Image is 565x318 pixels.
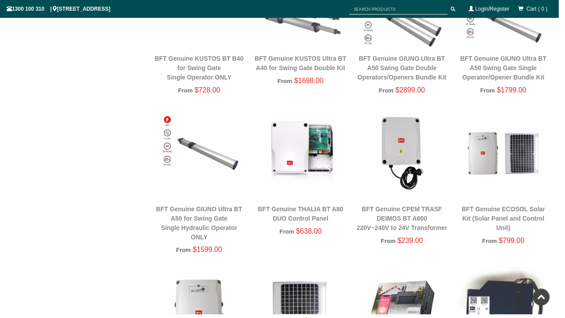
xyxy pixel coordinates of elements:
[197,87,223,95] span: $728.00
[261,208,347,225] a: BFT Genuine THALIA BT A80 DUO Control Panel
[195,249,225,256] span: $1599.00
[362,56,452,82] a: BFT Genuine GIUNO Ultra BT A50 Swing Gate Double Operators/Openers Bundle Kit
[385,240,400,247] span: From
[503,87,533,95] span: $1799.00
[361,208,452,234] a: BFT Genuine CPEM TRASF DEIMOS BT A600220V~240V to 24V Transformer
[353,4,453,15] input: SEARCH PRODUCTS
[533,6,554,12] span: Cart ( 0 )
[257,108,351,202] img: BFT Genuine THALIA BT A80 DUO Control Panel - Gate Warehouse
[7,6,112,12] span: 1300 100 310 | [STREET_ADDRESS]
[505,239,531,247] span: $799.00
[466,56,553,82] a: BFT Genuine GIUNO Ultra BT A50 Swing Gate Single Operator/Opener Bundle Kit
[400,87,430,95] span: $2899.00
[486,88,501,95] span: From
[155,108,248,202] img: BFT Genuine GIUNO Ultra BT A50 for Swing Gate - Single Hydraulic Operator ONLY - Gate Warehouse
[297,78,327,85] span: $1698.00
[462,108,556,202] img: BFT Genuine ECOSOL Solar Kit (Solar Panel and Control Unit) - Gate Warehouse
[488,240,502,247] span: From
[156,56,246,82] a: BFT Genuine KUSTOS BT B40 for Swing GateSingle Operator ONLY
[258,56,350,72] a: BFT Genuine KUSTOS Ultra BT A40 for Swing Gate Double Kit
[281,79,296,85] span: From
[158,208,245,243] a: BFT Genuine GIUNO Ultra BT A50 for Swing GateSingle Hydraulic Operator ONLY
[383,88,398,95] span: From
[178,250,193,256] span: From
[481,6,515,12] a: Login/Register
[402,239,428,247] span: $239.00
[467,208,552,234] a: BFT Genuine ECOSOL Solar Kit (Solar Panel and Control Unit)
[360,108,454,202] img: BFT Genuine CPEM TRASF DEIMOS BT A600 - 220V~240V to 24V Transformer - Gate Warehouse
[300,230,326,238] span: $638.00
[180,88,195,95] span: From
[283,231,297,238] span: From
